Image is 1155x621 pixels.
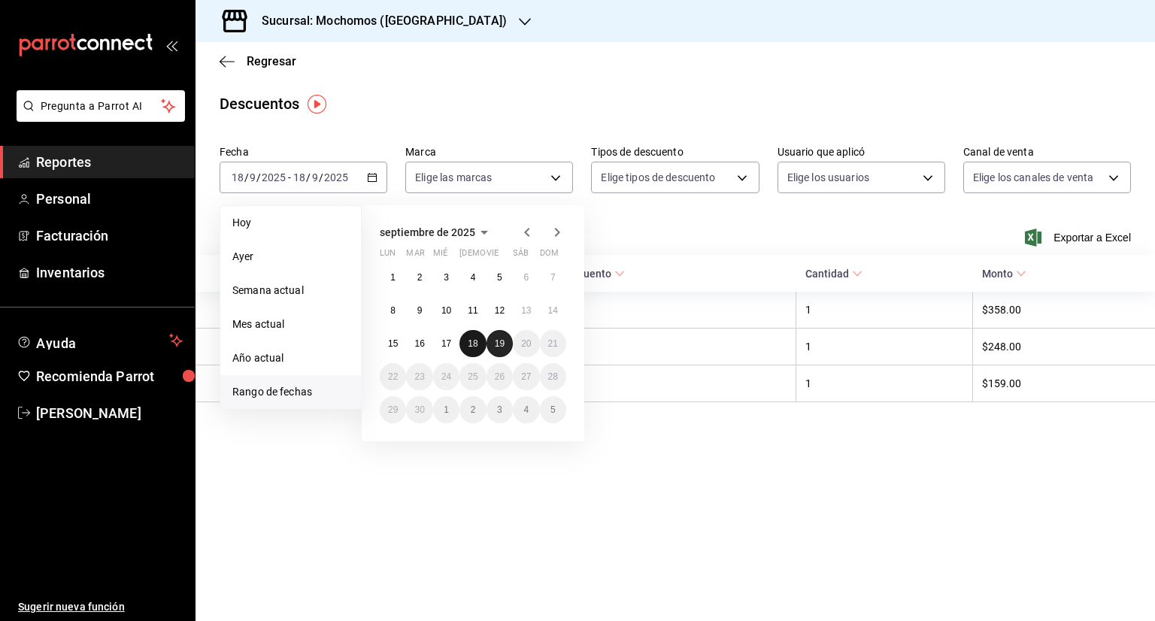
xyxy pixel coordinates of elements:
abbr: 22 de septiembre de 2025 [388,371,398,382]
button: 10 de septiembre de 2025 [433,297,459,324]
abbr: domingo [540,248,559,264]
button: Exportar a Excel [1028,229,1131,247]
button: 4 de septiembre de 2025 [459,264,486,291]
th: [PERSON_NAME] [196,292,514,329]
button: 22 de septiembre de 2025 [380,363,406,390]
span: Año actual [232,350,349,366]
span: Semana actual [232,283,349,298]
abbr: 27 de septiembre de 2025 [521,371,531,382]
abbr: 5 de octubre de 2025 [550,404,556,415]
span: Ayuda [36,332,163,350]
th: [PERSON_NAME] [196,329,514,365]
abbr: 24 de septiembre de 2025 [441,371,451,382]
abbr: miércoles [433,248,447,264]
span: / [256,171,261,183]
abbr: 2 de octubre de 2025 [471,404,476,415]
button: 8 de septiembre de 2025 [380,297,406,324]
abbr: martes [406,248,424,264]
input: -- [311,171,319,183]
th: Orden [514,292,796,329]
button: 13 de septiembre de 2025 [513,297,539,324]
abbr: viernes [487,248,499,264]
abbr: 15 de septiembre de 2025 [388,338,398,349]
label: Usuario que aplicó [778,147,945,157]
abbr: 5 de septiembre de 2025 [497,272,502,283]
span: Monto [982,268,1026,280]
abbr: sábado [513,248,529,264]
span: Regresar [247,54,296,68]
label: Marca [405,147,573,157]
button: 1 de septiembre de 2025 [380,264,406,291]
abbr: 8 de septiembre de 2025 [390,305,396,316]
abbr: 25 de septiembre de 2025 [468,371,477,382]
abbr: lunes [380,248,396,264]
span: / [244,171,249,183]
button: 2 de octubre de 2025 [459,396,486,423]
button: 28 de septiembre de 2025 [540,363,566,390]
button: 12 de septiembre de 2025 [487,297,513,324]
span: / [319,171,323,183]
input: -- [293,171,306,183]
button: 25 de septiembre de 2025 [459,363,486,390]
span: Ayer [232,249,349,265]
button: Regresar [220,54,296,68]
label: Tipos de descuento [591,147,759,157]
label: Canal de venta [963,147,1131,157]
button: 23 de septiembre de 2025 [406,363,432,390]
span: [PERSON_NAME] [36,403,183,423]
button: 15 de septiembre de 2025 [380,330,406,357]
abbr: 11 de septiembre de 2025 [468,305,477,316]
button: 7 de septiembre de 2025 [540,264,566,291]
abbr: 1 de septiembre de 2025 [390,272,396,283]
span: Reportes [36,152,183,172]
input: -- [231,171,244,183]
button: 30 de septiembre de 2025 [406,396,432,423]
abbr: 29 de septiembre de 2025 [388,404,398,415]
label: Fecha [220,147,387,157]
button: 3 de octubre de 2025 [487,396,513,423]
abbr: 12 de septiembre de 2025 [495,305,505,316]
button: 3 de septiembre de 2025 [433,264,459,291]
abbr: 16 de septiembre de 2025 [414,338,424,349]
button: 14 de septiembre de 2025 [540,297,566,324]
button: 24 de septiembre de 2025 [433,363,459,390]
button: 18 de septiembre de 2025 [459,330,486,357]
th: Orden [514,365,796,402]
a: Pregunta a Parrot AI [11,109,185,125]
abbr: 17 de septiembre de 2025 [441,338,451,349]
button: 17 de septiembre de 2025 [433,330,459,357]
abbr: 13 de septiembre de 2025 [521,305,531,316]
input: ---- [323,171,349,183]
th: $159.00 [973,365,1155,402]
abbr: 18 de septiembre de 2025 [468,338,477,349]
abbr: 4 de octubre de 2025 [523,404,529,415]
span: Mes actual [232,317,349,332]
button: septiembre de 2025 [380,223,493,241]
th: 1 [796,292,973,329]
abbr: 3 de septiembre de 2025 [444,272,449,283]
span: septiembre de 2025 [380,226,475,238]
img: Tooltip marker [308,95,326,114]
abbr: 3 de octubre de 2025 [497,404,502,415]
button: 11 de septiembre de 2025 [459,297,486,324]
button: 9 de septiembre de 2025 [406,297,432,324]
button: Pregunta a Parrot AI [17,90,185,122]
span: - [288,171,291,183]
button: 5 de octubre de 2025 [540,396,566,423]
span: Recomienda Parrot [36,366,183,386]
button: 16 de septiembre de 2025 [406,330,432,357]
button: 6 de septiembre de 2025 [513,264,539,291]
span: Elige los canales de venta [973,170,1093,185]
span: / [306,171,311,183]
span: Elige los usuarios [787,170,869,185]
abbr: 7 de septiembre de 2025 [550,272,556,283]
abbr: 10 de septiembre de 2025 [441,305,451,316]
span: Rango de fechas [232,384,349,400]
input: -- [249,171,256,183]
button: 29 de septiembre de 2025 [380,396,406,423]
div: Descuentos [220,92,299,115]
button: 5 de septiembre de 2025 [487,264,513,291]
button: 19 de septiembre de 2025 [487,330,513,357]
